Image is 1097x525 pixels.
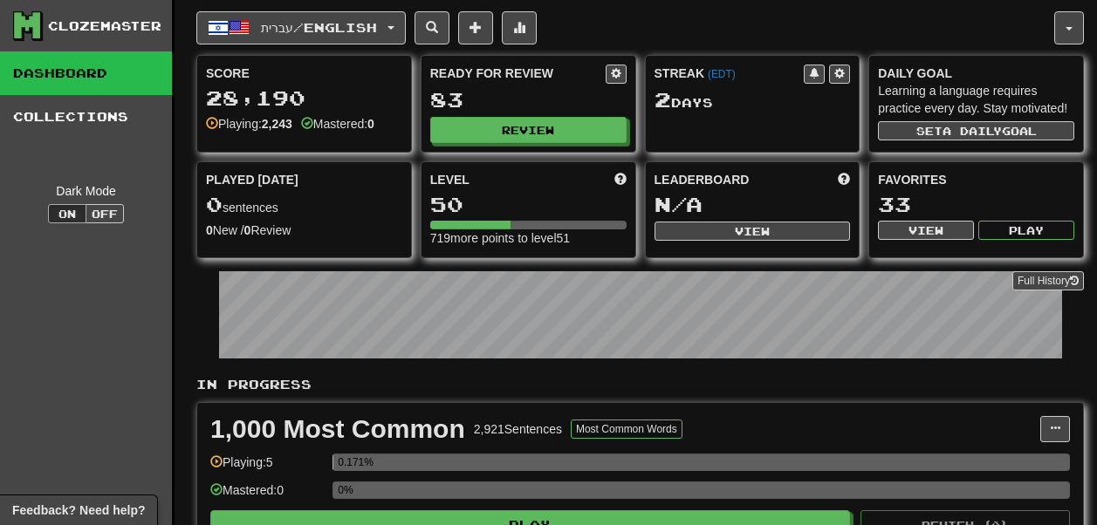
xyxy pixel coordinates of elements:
button: Most Common Words [571,419,682,439]
span: 2 [655,87,671,112]
div: 719 more points to level 51 [430,229,627,247]
button: עברית/English [196,11,406,44]
div: Favorites [878,171,1074,188]
span: עברית / English [261,20,377,35]
div: Streak [655,65,805,82]
div: Mastered: 0 [210,481,324,510]
button: View [878,221,974,240]
button: Review [430,117,627,143]
div: Clozemaster [48,17,161,35]
strong: 0 [367,117,374,131]
strong: 0 [206,223,213,237]
button: On [48,204,86,223]
span: a daily [943,125,1002,137]
div: 50 [430,194,627,215]
div: 28,190 [206,87,402,109]
div: Playing: [206,115,292,133]
div: 2,921 Sentences [474,420,562,438]
div: Day s [655,89,851,112]
button: Seta dailygoal [878,121,1074,140]
div: Dark Mode [13,182,159,200]
span: Leaderboard [655,171,750,188]
span: Score more points to level up [614,171,627,188]
span: Played [DATE] [206,171,298,188]
a: Full History [1012,271,1084,290]
div: Playing: 5 [210,453,324,482]
button: Play [978,221,1074,240]
button: View [655,222,851,241]
strong: 2,243 [262,117,292,131]
span: Level [430,171,470,188]
span: N/A [655,192,703,216]
button: More stats [502,11,537,44]
strong: 0 [244,223,251,237]
div: 1,000 Most Common [210,416,465,442]
div: Learning a language requires practice every day. Stay motivated! [878,82,1074,117]
div: Score [206,65,402,82]
div: 83 [430,89,627,111]
div: Mastered: [301,115,374,133]
span: 0 [206,192,223,216]
button: Search sentences [415,11,449,44]
div: Ready for Review [430,65,606,82]
div: Daily Goal [878,65,1074,82]
span: This week in points, UTC [838,171,850,188]
span: Open feedback widget [12,501,145,519]
div: 33 [878,194,1074,215]
button: Add sentence to collection [458,11,493,44]
p: In Progress [196,376,1084,393]
a: (EDT) [708,68,736,80]
div: sentences [206,194,402,216]
button: Off [86,204,124,223]
div: New / Review [206,222,402,239]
